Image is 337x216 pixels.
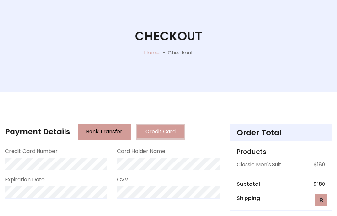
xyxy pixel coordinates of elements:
h4: Payment Details [5,127,70,136]
h6: Subtotal [237,181,260,187]
label: Card Holder Name [117,147,165,155]
label: Credit Card Number [5,147,58,155]
h5: Products [237,148,325,156]
a: Home [144,49,160,56]
h4: Order Total [237,128,325,137]
label: CVV [117,176,128,184]
p: $180 [314,161,325,169]
p: - [160,49,168,57]
button: Credit Card [136,124,185,140]
h6: Shipping [237,195,260,201]
span: 180 [317,180,325,188]
h6: $ [313,181,325,187]
p: Classic Men's Suit [237,161,281,169]
button: Bank Transfer [78,124,131,140]
p: Checkout [168,49,193,57]
label: Expiration Date [5,176,45,184]
h1: Checkout [135,29,202,44]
